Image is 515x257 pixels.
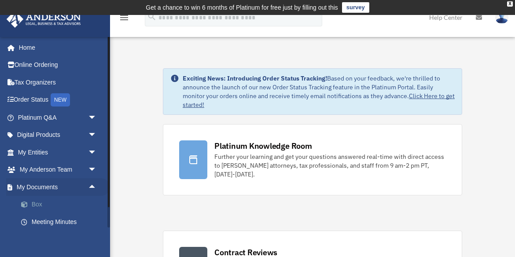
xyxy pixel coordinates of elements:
[88,161,106,179] span: arrow_drop_down
[183,74,327,82] strong: Exciting News: Introducing Order Status Tracking!
[88,178,106,196] span: arrow_drop_up
[12,213,110,231] a: Meeting Minutes
[119,12,129,23] i: menu
[183,74,455,109] div: Based on your feedback, we're thrilled to announce the launch of our new Order Status Tracking fe...
[147,12,157,22] i: search
[183,92,455,109] a: Click Here to get started!
[6,143,110,161] a: My Entitiesarrow_drop_down
[163,124,462,195] a: Platinum Knowledge Room Further your learning and get your questions answered real-time with dire...
[146,2,338,13] div: Get a chance to win 6 months of Platinum for free just by filling out this
[88,109,106,127] span: arrow_drop_down
[6,161,110,179] a: My Anderson Teamarrow_drop_down
[119,15,129,23] a: menu
[342,2,369,13] a: survey
[88,126,106,144] span: arrow_drop_down
[6,73,110,91] a: Tax Organizers
[495,11,508,24] img: User Pic
[214,152,446,179] div: Further your learning and get your questions answered real-time with direct access to [PERSON_NAM...
[214,140,312,151] div: Platinum Knowledge Room
[51,93,70,106] div: NEW
[6,109,110,126] a: Platinum Q&Aarrow_drop_down
[6,91,110,109] a: Order StatusNEW
[6,126,110,144] a: Digital Productsarrow_drop_down
[507,1,513,7] div: close
[12,196,110,213] a: Box
[6,178,110,196] a: My Documentsarrow_drop_up
[4,11,84,28] img: Anderson Advisors Platinum Portal
[88,143,106,162] span: arrow_drop_down
[6,56,110,74] a: Online Ordering
[6,39,106,56] a: Home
